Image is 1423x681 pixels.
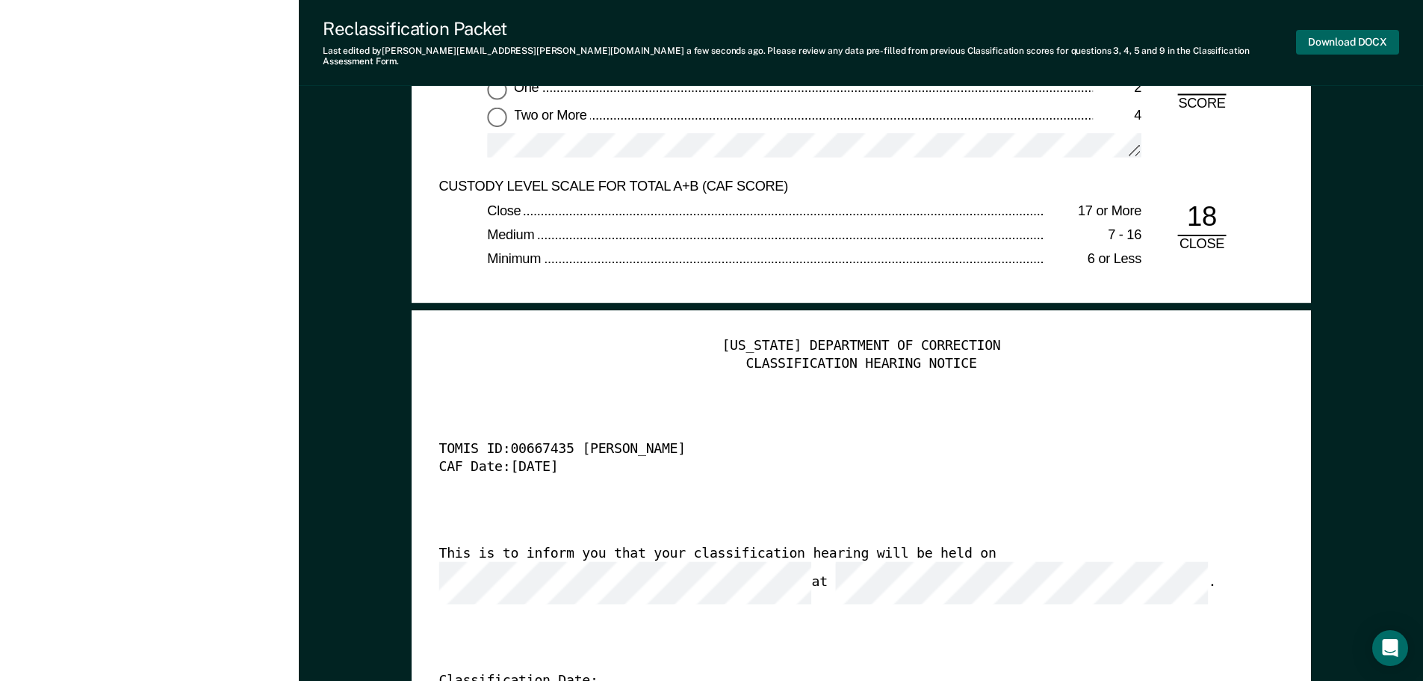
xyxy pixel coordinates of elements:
div: 7 - 16 [1044,227,1141,245]
div: This is to inform you that your classification hearing will be held on at . [438,545,1241,605]
div: SCORE [1165,96,1238,114]
div: 4 [1093,107,1141,125]
div: CLASSIFICATION HEARING NOTICE [438,356,1283,374]
span: a few seconds ago [686,46,763,56]
div: Open Intercom Messenger [1372,630,1408,666]
span: One [513,80,541,95]
span: Close [487,203,524,218]
div: TOMIS ID: 00667435 [PERSON_NAME] [438,441,1241,459]
div: Reclassification Packet [323,18,1296,40]
div: [US_STATE] DEPARTMENT OF CORRECTION [438,338,1283,356]
span: Medium [487,227,537,242]
div: 17 or More [1044,203,1141,221]
span: Minimum [487,251,543,266]
input: One2 [487,80,506,99]
span: Two or More [513,107,589,122]
div: CLOSE [1165,236,1238,254]
div: CUSTODY LEVEL SCALE FOR TOTAL A+B (CAF SCORE) [438,178,1093,196]
div: CAF Date: [DATE] [438,459,1241,477]
div: Last edited by [PERSON_NAME][EMAIL_ADDRESS][PERSON_NAME][DOMAIN_NAME] . Please review any data pr... [323,46,1296,67]
input: Two or More4 [487,107,506,126]
div: 2 [1093,80,1141,98]
div: 6 or Less [1044,251,1141,269]
div: 18 [1177,200,1226,236]
button: Download DOCX [1296,30,1399,55]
